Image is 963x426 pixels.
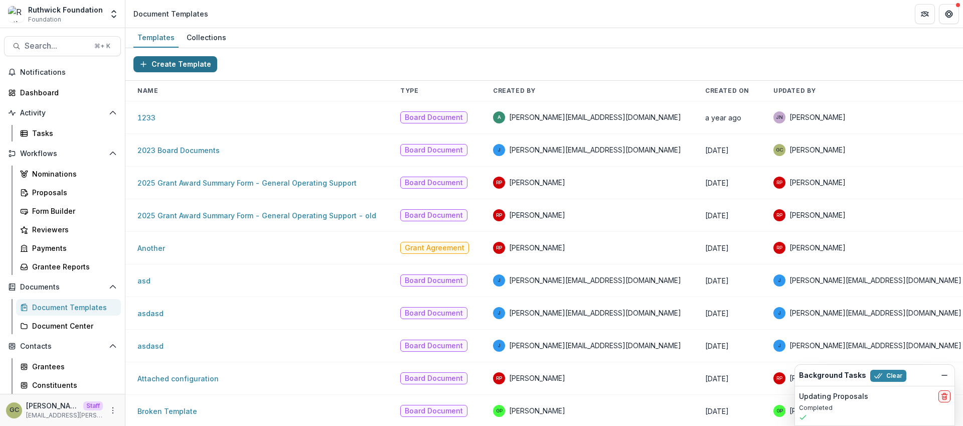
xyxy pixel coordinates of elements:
a: Form Builder [16,203,121,219]
span: Board Document [405,309,463,318]
span: [DATE] [705,276,729,285]
button: Open Documents [4,279,121,295]
div: Document Center [32,321,113,331]
a: Reviewers [16,221,121,238]
span: [PERSON_NAME][EMAIL_ADDRESS][DOMAIN_NAME] [509,112,681,122]
span: [PERSON_NAME] [789,406,846,416]
button: Dismiss [938,369,950,381]
p: [PERSON_NAME] [26,400,79,411]
span: [PERSON_NAME] [789,373,846,383]
span: [PERSON_NAME][EMAIL_ADDRESS][DOMAIN_NAME] [509,341,681,351]
span: [PERSON_NAME] [789,145,846,155]
span: [PERSON_NAME] [509,210,565,220]
a: Nominations [16,166,121,182]
span: [PERSON_NAME] [789,210,846,220]
div: jonah@trytemelio.com [498,311,501,316]
a: asdasd [137,309,164,318]
span: Contacts [20,342,105,351]
span: Notifications [20,68,117,77]
span: [DATE] [705,244,729,252]
h2: Updating Proposals [799,392,868,401]
a: Templates [133,28,179,48]
div: Ruthwick Pathireddy [776,213,782,218]
a: 1233 [137,113,155,122]
a: Grantee Reports [16,258,121,275]
a: Grantees [16,358,121,375]
span: Grant Agreement [405,244,464,252]
a: asd [137,276,150,285]
div: Reviewers [32,224,113,235]
span: [DATE] [705,179,729,187]
span: Board Document [405,342,463,350]
div: Ruthwick Pathireddy [776,245,782,250]
span: [PERSON_NAME] [789,178,846,188]
span: [PERSON_NAME] [509,243,565,253]
a: 2025 Grant Award Summary Form - General Operating Support [137,179,357,187]
div: Tasks [32,128,113,138]
div: Ruthwick Pathireddy [496,245,502,250]
div: Griffin Perry [776,408,783,413]
button: Open Contacts [4,338,121,354]
p: Completed [799,403,950,412]
span: [PERSON_NAME] [789,112,846,122]
p: Staff [83,401,103,410]
div: jonah@trytemelio.com [498,148,501,153]
span: Documents [20,283,105,292]
a: Constituents [16,377,121,393]
div: Ruthwick Pathireddy [776,180,782,185]
span: [PERSON_NAME] [789,243,846,253]
div: Ruthwick Foundation [28,5,103,15]
div: Ruthwick Pathireddy [496,180,502,185]
a: Another [137,244,165,252]
nav: breadcrumb [129,7,212,21]
button: Get Help [939,4,959,24]
a: asdasd [137,342,164,350]
div: Dashboard [20,87,113,98]
a: Document Center [16,318,121,334]
div: Griffin Perry [496,408,503,413]
span: Foundation [28,15,61,24]
div: Ruthwick Pathireddy [496,213,502,218]
th: Name [125,81,388,101]
button: Partners [915,4,935,24]
div: Grantee Reports [32,261,113,272]
button: Notifications [4,64,121,80]
button: Clear [870,370,906,382]
span: Board Document [405,179,463,187]
p: [EMAIL_ADDRESS][PERSON_NAME][DOMAIN_NAME] [26,411,103,420]
a: Proposals [16,184,121,201]
div: Nominations [32,169,113,179]
div: Form Builder [32,206,113,216]
div: Constituents [32,380,113,390]
span: [PERSON_NAME] [509,373,565,383]
span: [PERSON_NAME] [509,178,565,188]
th: Created By [481,81,693,101]
div: jonah@trytemelio.com [778,278,781,283]
img: Ruthwick Foundation [8,6,24,22]
div: Grantees [32,361,113,372]
button: delete [938,390,950,402]
a: 2025 Grant Award Summary Form - General Operating Support - old [137,211,376,220]
div: Ruthwick Pathireddy [496,376,502,381]
div: ⌘ + K [92,41,112,52]
span: [DATE] [705,146,729,155]
span: [DATE] [705,407,729,415]
div: Document Templates [133,9,208,19]
a: 2023 Board Documents [137,146,220,155]
a: Document Templates [16,299,121,316]
div: jonah@trytemelio.com [498,343,501,348]
a: Collections [183,28,230,48]
th: Created On [693,81,761,101]
span: Board Document [405,374,463,383]
div: Collections [183,30,230,45]
span: Board Document [405,407,463,415]
button: Search... [4,36,121,56]
div: Document Templates [32,302,113,313]
th: Type [388,81,481,101]
span: Board Document [405,113,463,122]
a: Attached configuration [137,374,219,383]
div: Proposals [32,187,113,198]
span: a year ago [705,113,741,122]
span: [PERSON_NAME][EMAIL_ADDRESS][DOMAIN_NAME] [789,275,961,286]
button: Create Template [133,56,217,72]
